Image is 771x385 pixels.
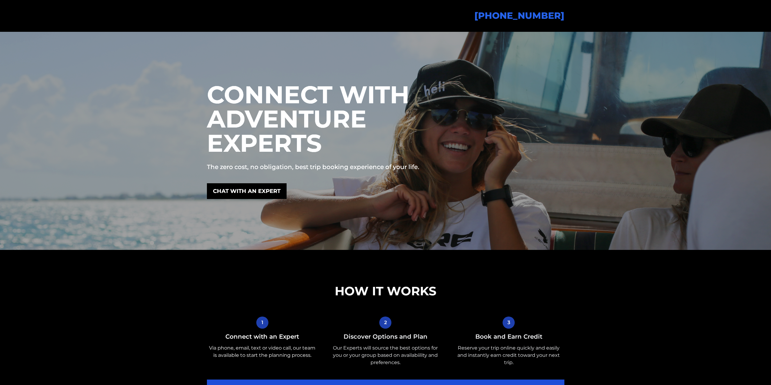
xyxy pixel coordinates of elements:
p: The zero cost, no obligation, best trip booking experience of your life. [207,163,472,171]
h1: CONNECT WITH ADVENTURE EXPERTS [207,83,472,155]
a: [PHONE_NUMBER] [474,10,564,21]
p: Via phone, email, text or video call, our team is available to start the planning process. [207,344,318,359]
button: 1 [256,317,268,329]
p: Our Experts will source the best options for you or your group based on availabiility and prefere... [330,344,441,366]
p: Reserve your trip online quickly and easily and instantly earn credit toward your next trip. [453,344,564,366]
a: CHAT WITH AN EXPERT [207,183,287,199]
h5: Connect with an Expert [207,332,318,341]
h5: Book and Earn Credit [453,332,564,341]
h2: HOW IT WORKS [207,284,564,298]
button: 3 [503,317,515,329]
h5: Discover Options and Plan [330,332,441,341]
button: 2 [379,317,391,329]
